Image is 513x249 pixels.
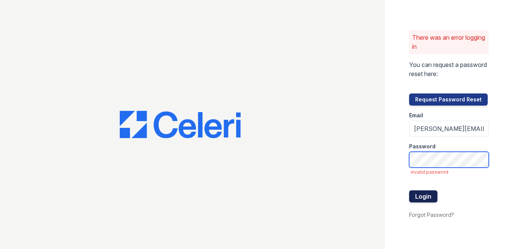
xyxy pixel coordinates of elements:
p: There was an error logging in [412,33,486,51]
button: Request Password Reset [409,93,488,106]
img: CE_Logo_Blue-a8612792a0a2168367f1c8372b55b34899dd931a85d93a1a3d3e32e68fde9ad4.png [120,111,241,138]
label: Password [409,143,436,150]
label: Email [409,112,423,119]
a: Forgot Password? [409,212,454,218]
p: You can request a password reset here: [409,60,489,78]
span: invalid password [411,169,489,175]
button: Login [409,190,437,202]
